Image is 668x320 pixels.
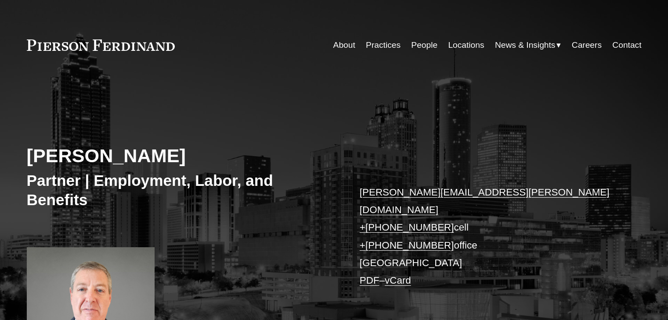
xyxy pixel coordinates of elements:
a: People [411,37,437,53]
a: [PERSON_NAME][EMAIL_ADDRESS][PERSON_NAME][DOMAIN_NAME] [360,187,610,215]
span: News & Insights [495,38,556,53]
a: PDF [360,275,379,286]
a: folder dropdown [495,37,561,53]
h3: Partner | Employment, Labor, and Benefits [27,171,334,209]
a: About [333,37,355,53]
a: [PHONE_NUMBER] [365,222,454,233]
p: cell office [GEOGRAPHIC_DATA] – [360,184,616,290]
a: Practices [366,37,401,53]
a: Locations [448,37,484,53]
a: [PHONE_NUMBER] [365,240,454,251]
h2: [PERSON_NAME] [27,144,334,167]
a: + [360,240,365,251]
a: vCard [385,275,411,286]
a: + [360,222,365,233]
a: Contact [612,37,641,53]
a: Careers [572,37,602,53]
